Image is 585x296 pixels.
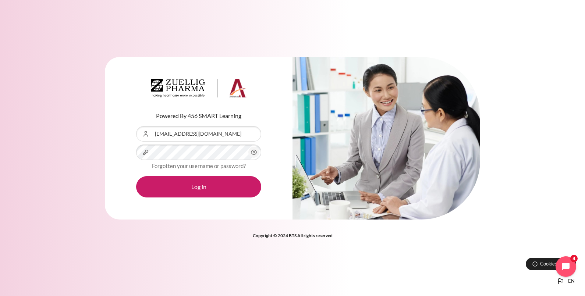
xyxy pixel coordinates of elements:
[540,260,571,267] span: Cookies notice
[553,274,578,289] button: Languages
[568,278,575,285] span: en
[152,163,246,169] a: Forgotten your username or password?
[253,233,333,238] strong: Copyright © 2024 BTS All rights reserved
[151,79,247,97] img: Architeck
[136,126,261,142] input: Username or Email Address
[526,258,576,270] button: Cookies notice
[151,79,247,100] a: Architeck
[136,111,261,120] p: Powered By 456 SMART Learning
[136,176,261,197] button: Log in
